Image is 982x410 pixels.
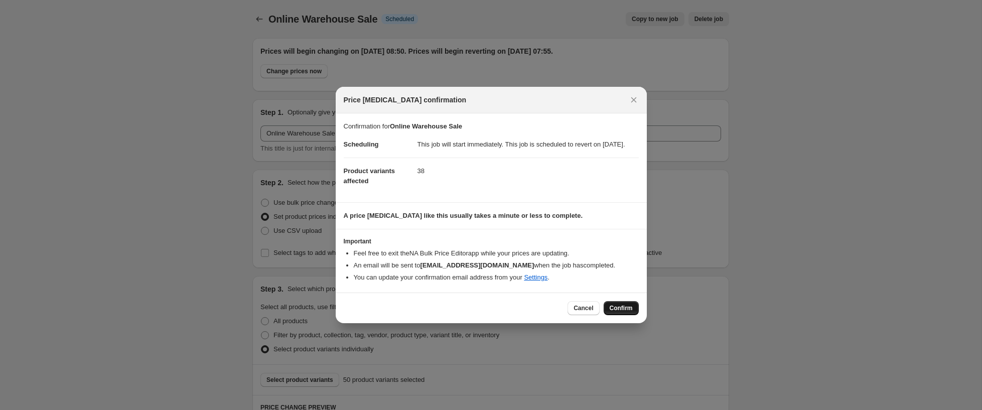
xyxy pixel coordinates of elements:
[344,141,379,148] span: Scheduling
[627,93,641,107] button: Close
[604,301,639,315] button: Confirm
[354,272,639,283] li: You can update your confirmation email address from your .
[568,301,599,315] button: Cancel
[344,212,583,219] b: A price [MEDICAL_DATA] like this usually takes a minute or less to complete.
[390,122,462,130] b: Online Warehouse Sale
[344,237,639,245] h3: Important
[344,95,467,105] span: Price [MEDICAL_DATA] confirmation
[574,304,593,312] span: Cancel
[344,167,395,185] span: Product variants affected
[344,121,639,131] p: Confirmation for
[524,274,547,281] a: Settings
[417,131,639,158] dd: This job will start immediately. This job is scheduled to revert on [DATE].
[354,248,639,258] li: Feel free to exit the NA Bulk Price Editor app while your prices are updating.
[610,304,633,312] span: Confirm
[420,261,534,269] b: [EMAIL_ADDRESS][DOMAIN_NAME]
[354,260,639,270] li: An email will be sent to when the job has completed .
[417,158,639,184] dd: 38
